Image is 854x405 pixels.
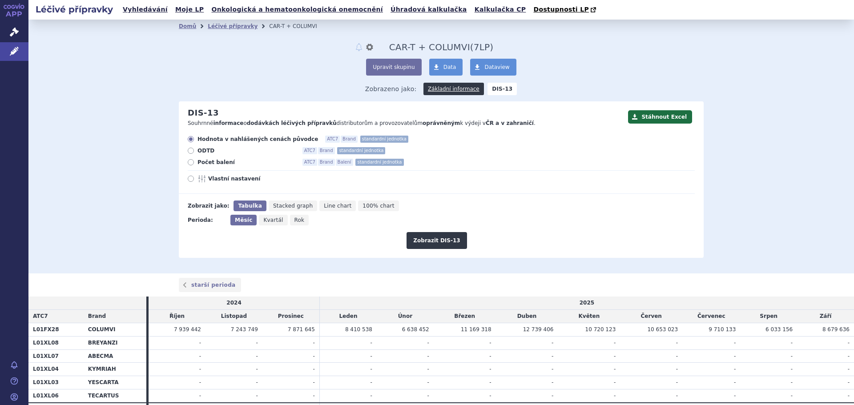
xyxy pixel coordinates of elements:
span: 12 739 406 [523,326,554,333]
th: TECARTUS [84,389,146,402]
th: L01XL06 [28,389,84,402]
span: - [313,340,315,346]
span: Hodnota v nahlášených cenách původce [197,136,318,143]
button: notifikace [354,42,363,52]
span: - [676,379,678,385]
span: ( LP) [470,42,494,52]
span: - [848,340,850,346]
span: - [614,379,616,385]
div: Zobrazit jako: [188,200,229,211]
span: Brand [318,147,335,154]
span: Rok [294,217,305,223]
td: Únor [377,310,434,323]
span: - [199,379,201,385]
span: Měsíc [235,217,252,223]
span: - [848,393,850,399]
span: 6 033 156 [765,326,793,333]
span: - [256,353,258,359]
span: 8 679 636 [822,326,850,333]
p: Souhrnné o distributorům a provozovatelům k výdeji v . [188,120,624,127]
span: Počet balení [197,159,295,166]
span: - [371,379,372,385]
span: - [256,393,258,399]
th: ABECMA [84,349,146,363]
strong: dodávkách léčivých přípravků [247,120,337,126]
a: Domů [179,23,196,29]
span: Dataview [484,64,509,70]
span: - [427,353,429,359]
span: - [734,393,736,399]
li: CAR-T + COLUMVI [269,20,328,33]
span: - [371,340,372,346]
td: Duben [496,310,558,323]
span: Stacked graph [273,203,313,209]
span: Data [443,64,456,70]
span: 10 653 023 [647,326,678,333]
span: - [552,366,553,372]
span: - [427,393,429,399]
span: Brand [341,136,358,143]
strong: informace [213,120,244,126]
a: Onkologická a hematoonkologická onemocnění [209,4,386,16]
span: - [313,353,315,359]
h2: DIS-13 [188,108,219,118]
span: Line chart [324,203,351,209]
th: L01XL03 [28,376,84,389]
span: - [676,366,678,372]
span: - [371,366,372,372]
span: - [313,393,315,399]
span: - [199,353,201,359]
h2: Léčivé přípravky [28,3,120,16]
span: - [371,353,372,359]
span: - [313,366,315,372]
span: 8 410 538 [345,326,372,333]
span: ATC7 [33,313,48,319]
span: - [489,393,491,399]
td: 2024 [149,297,319,309]
strong: DIS-13 [487,83,517,95]
span: - [734,379,736,385]
strong: oprávněným [423,120,460,126]
span: Brand [318,159,335,166]
span: - [256,340,258,346]
span: - [734,366,736,372]
span: Kvartál [263,217,283,223]
th: L01XL08 [28,336,84,349]
span: - [552,379,553,385]
span: - [734,353,736,359]
span: - [614,366,616,372]
span: - [848,366,850,372]
th: L01XL07 [28,349,84,363]
span: - [199,366,201,372]
span: - [614,340,616,346]
span: - [256,379,258,385]
a: Moje LP [173,4,206,16]
td: Listopad [205,310,262,323]
span: - [371,393,372,399]
span: - [489,340,491,346]
span: - [791,379,793,385]
span: standardní jednotka [360,136,408,143]
th: L01XL04 [28,363,84,376]
span: 7 243 749 [231,326,258,333]
td: Leden [319,310,377,323]
td: Červen [620,310,682,323]
span: Vlastní nastavení [208,175,306,182]
span: 11 169 318 [461,326,491,333]
span: - [791,366,793,372]
td: Březen [434,310,496,323]
th: COLUMVI [84,323,146,336]
a: Léčivé přípravky [208,23,258,29]
span: Balení [336,159,353,166]
a: Data [429,59,463,76]
span: 9 710 133 [709,326,736,333]
td: Září [797,310,854,323]
span: 100% chart [363,203,394,209]
span: - [791,353,793,359]
span: ATC7 [302,159,317,166]
th: KYMRIAH [84,363,146,376]
span: - [848,353,850,359]
span: - [791,393,793,399]
a: Dataview [470,59,516,76]
span: - [489,353,491,359]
